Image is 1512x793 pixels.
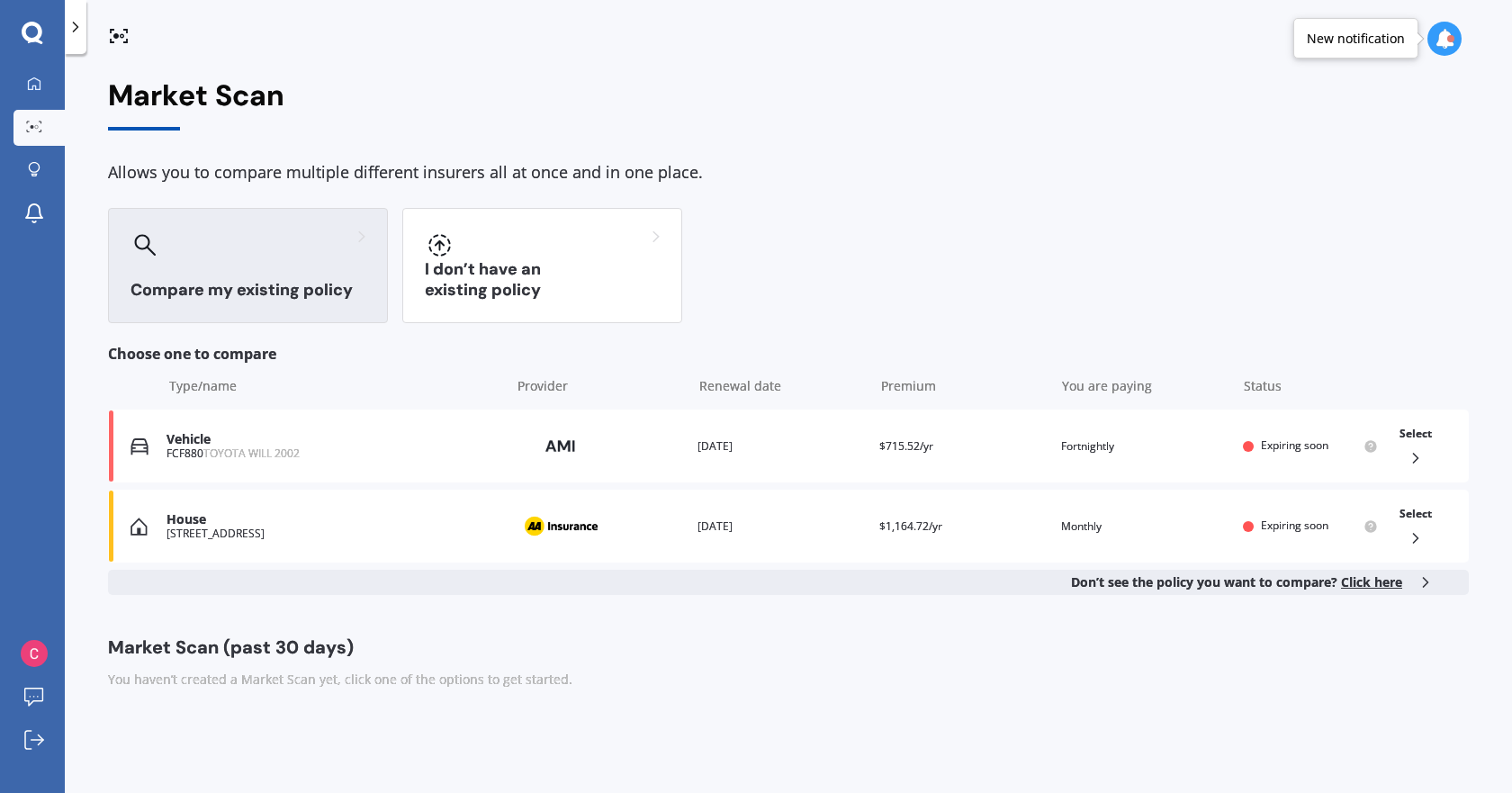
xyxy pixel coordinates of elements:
[130,518,148,536] img: House
[1244,377,1379,395] div: Status
[21,640,48,667] img: ACg8ocJtdmXPxidhEWANbIEStGT_BtY4AzYtZYnZRoNfHcaApLn5mbTD=s96-c
[1261,518,1328,533] span: Expiring soon
[169,377,503,395] div: Type/name
[108,345,1469,363] div: Choose one to compare
[517,377,685,395] div: Provider
[108,638,1469,656] div: Market Scan (past 30 days)
[699,377,867,395] div: Renewal date
[166,527,501,540] div: [STREET_ADDRESS]
[1061,437,1228,455] div: Fortnightly
[1399,426,1432,441] span: Select
[108,79,1469,131] div: Market Scan
[108,159,1469,186] div: Allows you to compare multiple different insurers all at once and in one place.
[203,446,300,461] span: TOYOTA WILL 2002
[516,429,606,464] img: AMI
[166,512,501,527] div: House
[879,438,933,454] span: $715.52/yr
[1307,30,1405,48] div: New notification
[1062,377,1229,395] div: You are paying
[1341,573,1402,590] span: Click here
[879,518,942,534] span: $1,164.72/yr
[130,280,365,301] h3: Compare my existing policy
[1261,437,1328,453] span: Expiring soon
[516,509,606,544] img: AA
[697,518,865,536] div: [DATE]
[881,377,1048,395] div: Premium
[1399,506,1432,521] span: Select
[108,671,1469,689] div: You haven’t created a Market Scan yet, click one of the options to get started.
[130,437,148,455] img: Vehicle
[425,259,660,301] h3: I don’t have an existing policy
[697,437,865,455] div: [DATE]
[166,447,501,460] div: FCF880
[1071,573,1402,591] b: Don’t see the policy you want to compare?
[1061,518,1228,536] div: Monthly
[166,432,501,447] div: Vehicle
